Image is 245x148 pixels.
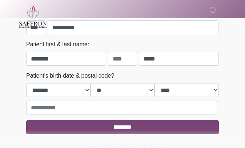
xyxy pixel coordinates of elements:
label: Patient's birth date & postal code? [26,71,114,80]
img: Saffron Laser Aesthetics and Medical Spa Logo [19,5,47,28]
label: Patient first & last name: [26,40,89,49]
